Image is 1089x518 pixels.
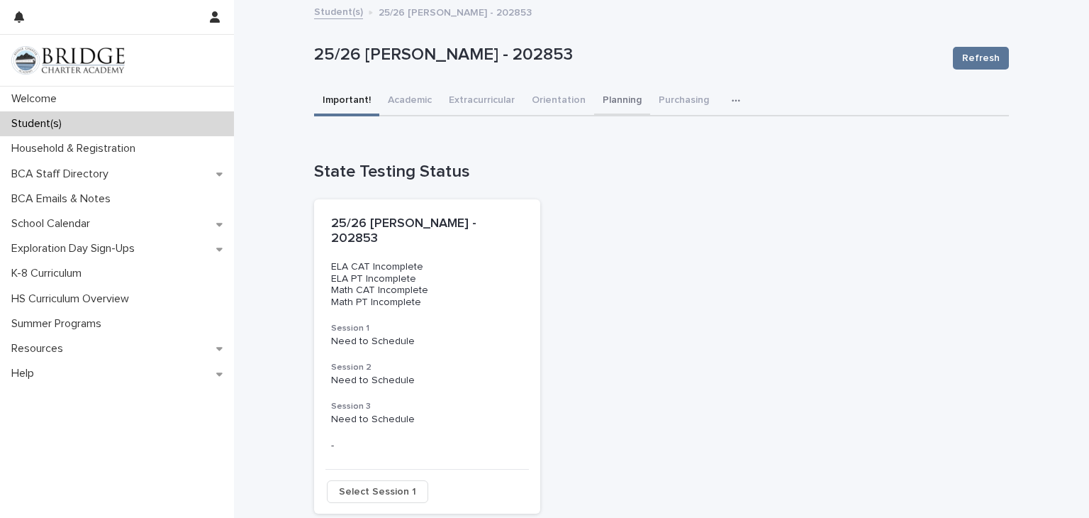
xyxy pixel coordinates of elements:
[6,292,140,306] p: HS Curriculum Overview
[331,261,523,309] p: ELA CAT Incomplete ELA PT Incomplete Math CAT Incomplete Math PT Incomplete
[6,92,68,106] p: Welcome
[331,323,523,334] h3: Session 1
[6,317,113,331] p: Summer Programs
[314,87,379,116] button: Important!
[6,217,101,231] p: School Calendar
[6,342,74,356] p: Resources
[6,167,120,181] p: BCA Staff Directory
[314,3,363,19] a: Student(s)
[440,87,523,116] button: Extracurricular
[327,480,428,503] button: Select Session 1
[953,47,1009,70] button: Refresh
[331,440,523,452] p: -
[6,367,45,380] p: Help
[379,87,440,116] button: Academic
[331,401,523,412] h3: Session 3
[379,4,532,19] p: 25/26 [PERSON_NAME] - 202853
[331,362,523,373] h3: Session 2
[339,485,416,499] span: Select Session 1
[314,45,942,65] p: 25/26 [PERSON_NAME] - 202853
[6,267,93,280] p: K-8 Curriculum
[331,336,523,348] p: Need to Schedule
[6,242,146,255] p: Exploration Day Sign-Ups
[11,46,125,75] img: V1C1m3IdTEidaUdm9Hs0
[650,87,717,116] button: Purchasing
[314,199,540,514] a: 25/26 [PERSON_NAME] - 202853ELA CAT Incomplete ELA PT Incomplete Math CAT Incomplete Math PT Inco...
[962,51,1000,65] span: Refresh
[6,192,122,206] p: BCA Emails & Notes
[331,375,523,387] p: Need to Schedule
[314,162,1009,182] h1: State Testing Status
[523,87,594,116] button: Orientation
[331,217,480,246] span: 25/26 [PERSON_NAME] - 202853
[331,414,523,426] p: Need to Schedule
[594,87,650,116] button: Planning
[6,117,73,131] p: Student(s)
[6,142,147,155] p: Household & Registration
